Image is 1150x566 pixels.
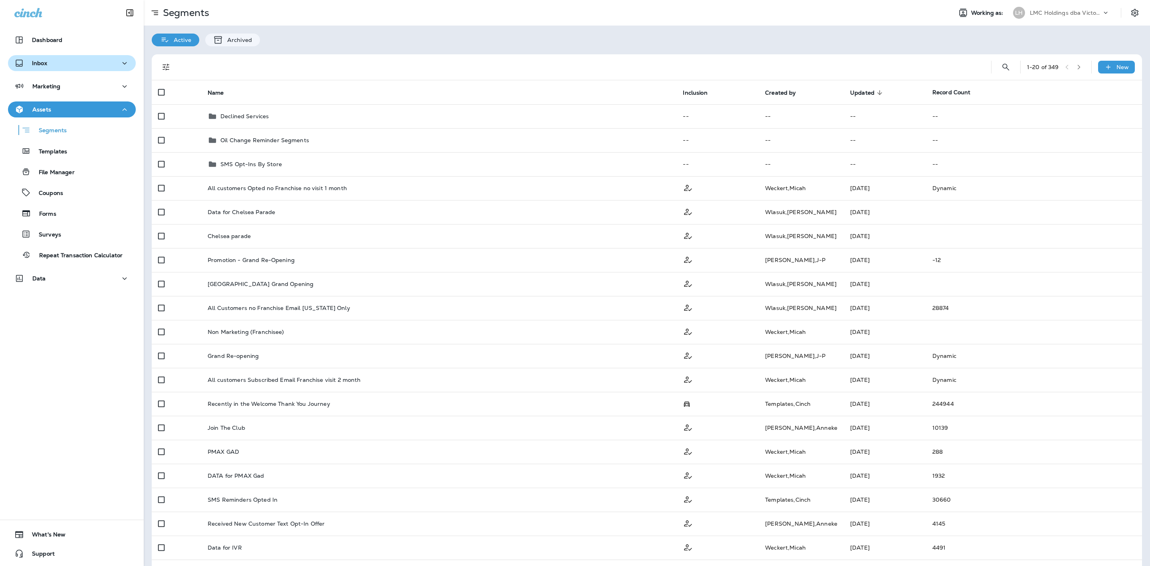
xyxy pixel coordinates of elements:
[683,232,693,239] span: Customer Only
[208,449,239,455] p: PMAX GAD
[208,257,295,263] p: Promotion - Grand Re-Opening
[926,488,1142,512] td: 30660
[926,176,1142,200] td: Dynamic
[208,233,251,239] p: Chelsea parade
[8,546,136,562] button: Support
[208,353,259,359] p: Grand Re-opening
[32,106,51,113] p: Assets
[170,37,191,43] p: Active
[844,320,926,344] td: [DATE]
[24,531,65,541] span: What's New
[844,224,926,248] td: [DATE]
[759,176,844,200] td: Weckert , Micah
[683,375,693,383] span: Customer Only
[683,423,693,431] span: Customer Only
[32,37,62,43] p: Dashboard
[208,209,275,215] p: Data for Chelsea Parade
[32,83,60,89] p: Marketing
[759,272,844,296] td: Wlasuk , [PERSON_NAME]
[31,190,63,197] p: Coupons
[676,128,759,152] td: --
[223,37,252,43] p: Archived
[31,252,123,260] p: Repeat Transaction Calculator
[926,152,1142,176] td: --
[844,176,926,200] td: [DATE]
[676,104,759,128] td: --
[759,200,844,224] td: Wlasuk , [PERSON_NAME]
[844,128,926,152] td: --
[31,211,56,218] p: Forms
[208,401,330,407] p: Recently in the Welcome Thank You Journey
[759,224,844,248] td: Wlasuk , [PERSON_NAME]
[683,400,691,407] span: Possession
[932,89,971,96] span: Record Count
[765,89,806,96] span: Created by
[208,425,245,431] p: Join The Club
[158,59,174,75] button: Filters
[844,416,926,440] td: [DATE]
[1030,10,1102,16] p: LMC Holdings dba Victory Lane Quick Oil Change
[683,184,693,191] span: Customer Only
[32,275,46,282] p: Data
[683,280,693,287] span: Customer Only
[844,272,926,296] td: [DATE]
[926,368,1142,392] td: Dynamic
[844,104,926,128] td: --
[850,89,874,96] span: Updated
[8,121,136,139] button: Segments
[24,550,55,560] span: Support
[844,248,926,272] td: [DATE]
[8,526,136,542] button: What's New
[31,148,67,156] p: Templates
[683,447,693,455] span: Customer Only
[926,296,1142,320] td: 28874
[160,7,209,19] p: Segments
[1128,6,1142,20] button: Settings
[8,143,136,159] button: Templates
[8,270,136,286] button: Data
[759,248,844,272] td: [PERSON_NAME] , J-P
[844,368,926,392] td: [DATE]
[1013,7,1025,19] div: LH
[683,89,707,96] span: Inclusion
[844,200,926,224] td: [DATE]
[8,78,136,94] button: Marketing
[926,512,1142,536] td: 4145
[220,161,282,167] p: SMS Opt-Ins By Store
[850,89,885,96] span: Updated
[683,352,693,359] span: Customer Only
[971,10,1005,16] span: Working as:
[759,104,844,128] td: --
[765,89,796,96] span: Created by
[208,329,284,335] p: Non Marketing (Franchisee)
[926,536,1142,560] td: 4491
[8,184,136,201] button: Coupons
[8,32,136,48] button: Dashboard
[926,464,1142,488] td: 1932
[8,226,136,242] button: Surveys
[926,440,1142,464] td: 288
[926,128,1142,152] td: --
[998,59,1014,75] button: Search Segments
[759,488,844,512] td: Templates , Cinch
[844,152,926,176] td: --
[208,89,234,96] span: Name
[683,328,693,335] span: Customer Only
[759,296,844,320] td: Wlasuk , [PERSON_NAME]
[844,296,926,320] td: [DATE]
[8,163,136,180] button: File Manager
[208,544,242,551] p: Data for IVR
[32,60,47,66] p: Inbox
[844,440,926,464] td: [DATE]
[926,392,1142,416] td: 244944
[31,169,75,177] p: File Manager
[119,5,141,21] button: Collapse Sidebar
[208,281,313,287] p: [GEOGRAPHIC_DATA] Grand Opening
[683,304,693,311] span: Customer Only
[926,248,1142,272] td: -12
[31,231,61,239] p: Surveys
[683,208,693,215] span: Customer Only
[683,495,693,502] span: Customer Only
[220,113,269,119] p: Declined Services
[844,512,926,536] td: [DATE]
